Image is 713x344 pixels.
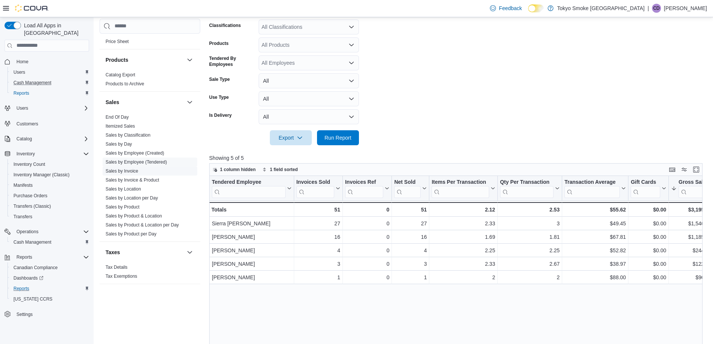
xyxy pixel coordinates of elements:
a: Users [10,68,28,77]
button: Items Per Transaction [432,179,495,198]
a: Dashboards [10,274,46,283]
button: Transfers (Classic) [7,201,92,211]
div: 1.81 [500,232,560,241]
a: Products to Archive [106,81,144,86]
p: [PERSON_NAME] [664,4,707,13]
span: 1 column hidden [220,167,256,173]
span: Tax Exemptions [106,273,137,279]
div: 2.53 [500,205,560,214]
a: Reports [10,284,32,293]
span: Canadian Compliance [13,265,58,271]
div: $96.00 [671,273,712,282]
p: | [648,4,649,13]
button: Inventory Manager (Classic) [7,170,92,180]
div: Net Sold [394,179,421,198]
div: [PERSON_NAME] [212,232,292,241]
a: Inventory Manager (Classic) [10,170,73,179]
label: Classifications [209,22,241,28]
div: $1,185.99 [671,232,712,241]
button: All [259,109,359,124]
span: Reports [13,286,29,292]
div: 1 [394,273,427,282]
div: 27 [296,219,340,228]
label: Tendered By Employees [209,55,256,67]
button: Users [7,67,92,77]
a: Reports [10,89,32,98]
button: Cash Management [7,237,92,247]
span: 1 field sorted [270,167,298,173]
button: Products [185,55,194,64]
span: Sales by Employee (Tendered) [106,159,167,165]
div: Taxes [100,263,200,284]
div: 27 [394,219,427,228]
a: Sales by Employee (Created) [106,150,164,156]
button: Cash Management [7,77,92,88]
span: Purchase Orders [10,191,89,200]
div: 3 [296,259,340,268]
div: $244.50 [671,246,712,255]
span: Export [274,130,307,145]
span: Reports [10,284,89,293]
div: Transaction Average [564,179,620,198]
div: 16 [394,232,427,241]
button: Canadian Compliance [7,262,92,273]
button: Taxes [185,248,194,257]
button: Reports [1,252,92,262]
span: Inventory [13,149,89,158]
div: Corey Despres [652,4,661,13]
h3: Products [106,56,128,64]
a: Itemized Sales [106,124,135,129]
div: Invoices Ref [345,179,383,186]
div: Sales [100,113,200,241]
span: Manifests [13,182,33,188]
button: Run Report [317,130,359,145]
span: Load All Apps in [GEOGRAPHIC_DATA] [21,22,89,37]
button: All [259,73,359,88]
a: Settings [13,310,36,319]
span: Transfers [13,214,32,220]
button: Net Sold [394,179,427,198]
span: Run Report [324,134,351,141]
button: Reports [13,253,35,262]
span: Cash Management [13,239,51,245]
div: 2.33 [432,219,495,228]
div: $0.00 [631,246,666,255]
span: Home [13,57,89,66]
button: Sales [185,98,194,107]
button: Display options [680,165,689,174]
button: Inventory [13,149,38,158]
div: $0.00 [631,259,666,268]
div: [PERSON_NAME] [212,259,292,268]
span: Cash Management [10,238,89,247]
div: $122.00 [671,259,712,268]
div: $1,546.90 [671,219,712,228]
span: Transfers (Classic) [10,202,89,211]
span: Reports [13,90,29,96]
button: Enter fullscreen [692,165,701,174]
a: Inventory Count [10,160,48,169]
div: Products [100,70,200,91]
button: Qty Per Transaction [500,179,560,198]
label: Use Type [209,94,229,100]
div: 2.25 [500,246,560,255]
a: Sales by Day [106,141,132,147]
button: Customers [1,118,92,129]
div: 0 [345,232,389,241]
a: Sales by Product [106,204,140,210]
span: Manifests [10,181,89,190]
div: Tendered Employee [212,179,286,186]
a: Price Sheet [106,39,129,44]
div: 3 [500,219,560,228]
div: $67.81 [564,232,626,241]
button: Open list of options [348,24,354,30]
input: Dark Mode [528,4,544,12]
div: 51 [296,205,340,214]
button: 1 column hidden [210,165,259,174]
button: Inventory [1,149,92,159]
span: Inventory Count [10,160,89,169]
div: Qty Per Transaction [500,179,554,198]
button: Purchase Orders [7,191,92,201]
div: 2.12 [432,205,495,214]
span: Dark Mode [528,12,528,13]
span: Home [16,59,28,65]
